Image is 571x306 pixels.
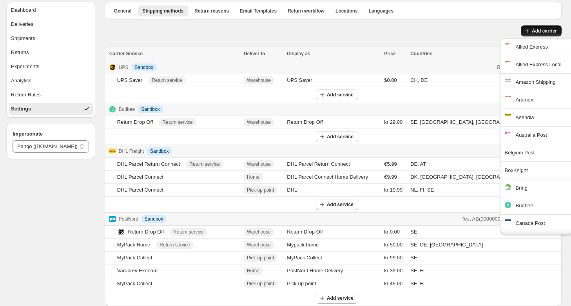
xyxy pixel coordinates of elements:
[11,105,31,113] div: Settings
[9,4,93,16] button: Dashboard
[162,119,192,125] span: Return service
[11,34,35,42] div: Shipments
[141,106,160,112] span: Sandbox
[143,8,184,14] span: Shipping methods
[117,254,152,262] div: MyPack Collect
[369,8,393,14] span: Languages
[408,239,562,252] td: SE, DE, [GEOGRAPHIC_DATA]
[247,161,271,167] span: Warehouse
[117,186,163,194] div: DHL Parcel Connect
[11,6,36,14] div: Dashboard
[408,226,562,239] td: SE
[516,219,569,227] div: Canada Post
[109,216,116,222] img: Logo
[408,116,562,129] td: SE, [GEOGRAPHIC_DATA], [GEOGRAPHIC_DATA], DE
[117,241,150,249] div: MyPack Home
[287,186,379,194] div: DHL
[11,77,31,85] div: Analytics
[384,160,397,168] span: €5.99
[117,76,142,84] div: UPS Saver
[316,199,358,210] button: Add service
[516,61,569,69] div: Allied Express Local
[287,51,310,56] span: Display as
[247,119,271,125] span: Warehouse
[288,8,324,14] span: Return workflow
[247,174,259,180] span: Home
[9,103,93,115] button: Settings
[408,277,562,290] td: SE, FI
[505,114,511,116] img: Logo
[384,186,402,194] span: kr 19.99
[160,242,190,248] span: Return service
[516,131,569,139] div: Australia Post
[287,228,379,236] div: Return Drop Off
[11,63,39,71] div: Experiments
[516,43,569,51] div: Allied Express
[408,171,562,184] td: DK, [GEOGRAPHIC_DATA], [GEOGRAPHIC_DATA]
[287,118,379,126] div: Return Drop Off
[189,161,219,167] span: Return service
[9,18,93,31] button: Deliveries
[109,106,116,112] img: Logo
[516,96,569,104] div: Aramex
[384,241,402,249] span: kr 50.00
[117,173,163,181] div: DHL Parcel Connect
[496,145,562,158] button: Customer no.725895
[408,264,562,277] td: SE, FI
[247,242,271,248] span: Warehouse
[173,229,203,235] span: Return service
[408,184,562,197] td: NL, FI, SE
[9,46,93,59] button: Returns
[410,51,432,56] span: Countries
[316,131,358,142] button: Add service
[516,184,569,192] div: Bring
[109,51,143,56] span: Carrier Service
[287,267,379,275] div: PostNord Home Delivery
[194,8,229,14] span: Return reasons
[384,280,402,288] span: kr 49.00
[462,215,548,223] span: Test AB ( 0000000000 ), registered in SE
[117,280,152,288] div: MyPack Collect
[516,78,569,86] div: Amazon Shipping
[287,160,379,168] div: DHL Parcel Return Connect
[119,147,144,155] p: DHL Freight
[505,61,511,63] img: Logo
[244,51,265,56] span: Deliver to
[327,92,353,98] span: Add service
[505,43,511,45] img: Logo
[119,105,135,113] p: Budbee
[505,149,569,157] div: Belgium Post
[145,216,163,222] span: Sandbox
[287,173,379,181] div: DHL Parcel Connect Home Delivery
[9,74,93,87] button: Analytics
[316,293,358,304] button: Add service
[152,77,182,83] span: Return service
[287,241,379,249] div: Mypack home
[117,160,180,168] div: DHL Parcel Return Connect
[516,114,569,121] div: Asendia
[505,202,511,208] img: Logo
[492,61,562,74] button: Billing accountV236C4
[287,254,379,262] div: MyPack Collect
[384,267,402,275] span: kr 39.00
[109,64,116,71] img: Logo
[119,215,138,223] p: PostNord
[505,219,511,221] img: Logo
[516,202,569,210] div: Budbee
[150,148,169,154] span: Sandbox
[13,130,89,138] h4: Impersonate
[247,268,259,274] span: Home
[408,252,562,264] td: SE
[457,213,562,225] button: Test AB(0000000000), registered inSE
[247,255,274,261] span: Pick-up point
[247,77,271,83] span: Warehouse
[11,49,29,56] div: Returns
[327,134,353,140] span: Add service
[505,96,511,97] img: Logo
[532,28,557,34] span: Add carrier
[114,8,132,14] span: General
[240,8,277,14] span: Email Templates
[287,76,379,84] div: UPS Saver
[521,25,562,36] button: Add carrier
[9,32,93,45] button: Shipments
